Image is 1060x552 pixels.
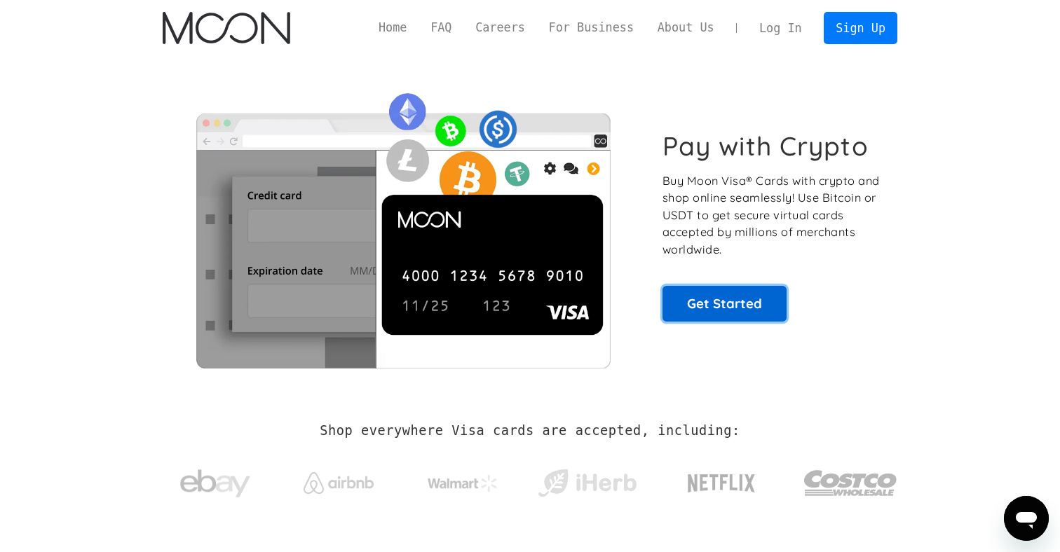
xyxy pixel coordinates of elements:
a: home [163,12,290,44]
a: For Business [537,19,646,36]
a: Log In [747,13,813,43]
img: iHerb [535,465,639,502]
a: ebay [163,448,267,513]
img: ebay [180,462,250,506]
a: Get Started [662,286,787,321]
h2: Shop everywhere Visa cards are accepted, including: [320,423,740,439]
a: iHerb [535,451,639,509]
a: About Us [646,19,726,36]
a: Netflix [659,452,784,508]
a: Home [367,19,419,36]
a: FAQ [419,19,463,36]
a: Airbnb [287,458,391,501]
img: Costco [803,457,897,509]
a: Careers [463,19,536,36]
a: Sign Up [824,12,897,43]
img: Walmart [428,475,498,492]
img: Moon Cards let you spend your crypto anywhere Visa is accepted. [163,83,643,368]
img: Netflix [686,466,756,501]
h1: Pay with Crypto [662,130,869,162]
img: Moon Logo [163,12,290,44]
img: Airbnb [304,472,374,494]
a: Costco [803,443,897,516]
a: Walmart [411,461,515,499]
iframe: Button to launch messaging window [1004,496,1049,541]
p: Buy Moon Visa® Cards with crypto and shop online seamlessly! Use Bitcoin or USDT to get secure vi... [662,172,882,258]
